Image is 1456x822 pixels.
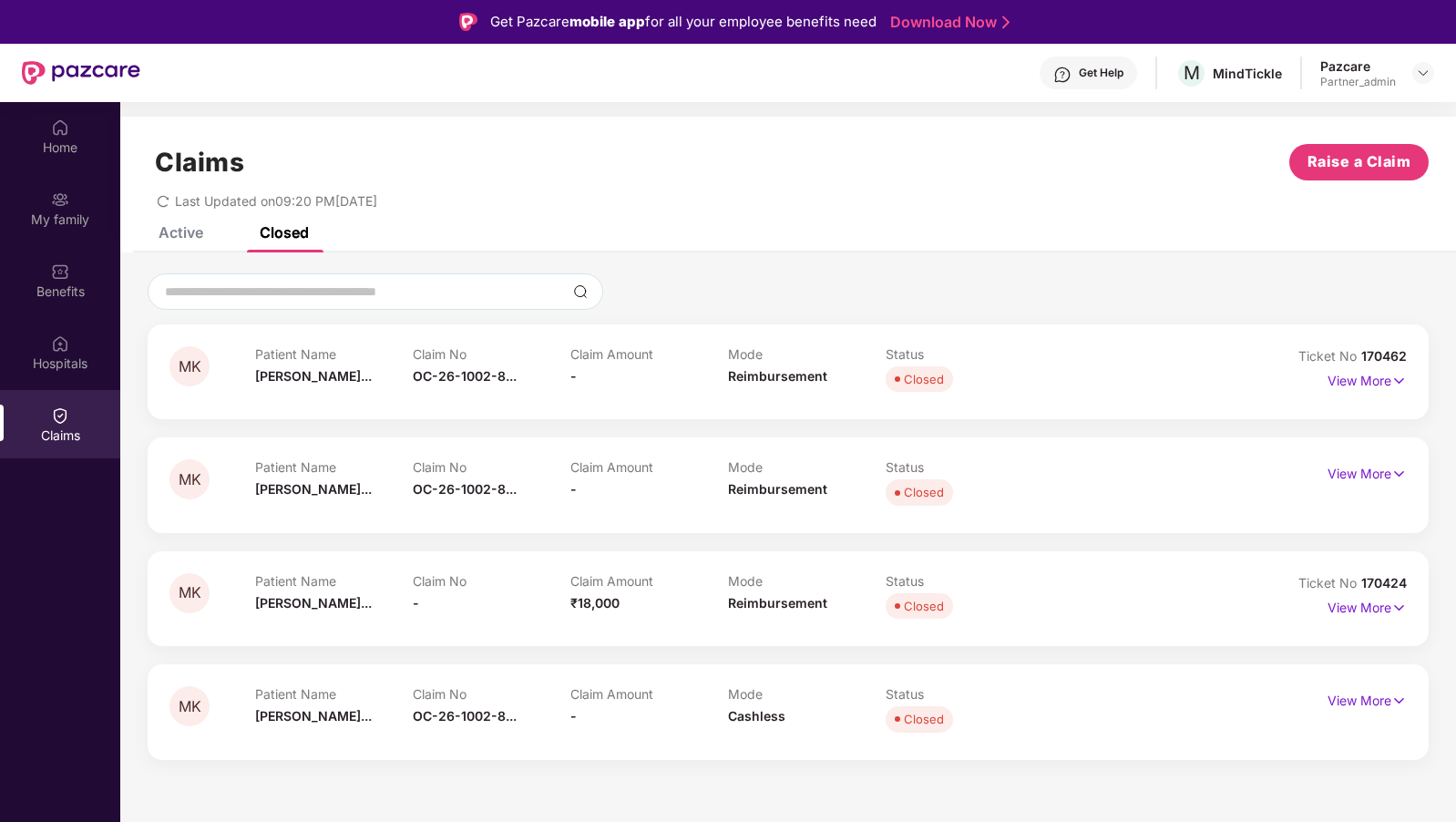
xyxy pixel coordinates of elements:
[1320,57,1396,75] div: Pazcare
[728,708,785,724] span: Cashless
[886,573,1043,589] p: Status
[570,573,728,589] p: Claim Amount
[1320,75,1396,89] div: Partner_admin
[1416,66,1430,80] img: svg+xml;base64,PHN2ZyBpZD0iRHJvcGRvd24tMzJ4MzIiIHhtbG5zPSJodHRwOi8vd3d3LnczLm9yZy8yMDAwL3N2ZyIgd2...
[179,359,201,375] span: MK
[886,459,1043,475] p: Status
[255,595,372,611] span: [PERSON_NAME]...
[904,370,944,388] div: Closed
[155,147,244,178] h1: Claims
[728,595,827,611] span: Reimbursement
[1391,598,1407,618] img: svg+xml;base64,PHN2ZyB4bWxucz0iaHR0cDovL3d3dy53My5vcmcvMjAwMC9zdmciIHdpZHRoPSIxNyIgaGVpZ2h0PSIxNy...
[1391,371,1407,391] img: svg+xml;base64,PHN2ZyB4bWxucz0iaHR0cDovL3d3dy53My5vcmcvMjAwMC9zdmciIHdpZHRoPSIxNyIgaGVpZ2h0PSIxNy...
[413,346,570,362] p: Claim No
[255,459,413,475] p: Patient Name
[413,686,570,702] p: Claim No
[1328,686,1407,711] p: View More
[1002,13,1010,32] img: Stroke
[570,346,728,362] p: Claim Amount
[1328,366,1407,391] p: View More
[1298,575,1361,591] span: Ticket No
[413,368,517,384] span: OC-26-1002-8...
[51,262,69,281] img: svg+xml;base64,PHN2ZyBpZD0iQmVuZWZpdHMiIHhtbG5zPSJodHRwOi8vd3d3LnczLm9yZy8yMDAwL3N2ZyIgd2lkdGg9Ij...
[728,481,827,497] span: Reimbursement
[570,481,577,497] span: -
[51,406,69,425] img: svg+xml;base64,PHN2ZyBpZD0iQ2xhaW0iIHhtbG5zPSJodHRwOi8vd3d3LnczLm9yZy8yMDAwL3N2ZyIgd2lkdGg9IjIwIi...
[570,708,577,724] span: -
[179,585,201,601] span: MK
[904,710,944,728] div: Closed
[886,346,1043,362] p: Status
[1328,593,1407,618] p: View More
[1361,348,1407,364] span: 170462
[1391,691,1407,711] img: svg+xml;base64,PHN2ZyB4bWxucz0iaHR0cDovL3d3dy53My5vcmcvMjAwMC9zdmciIHdpZHRoPSIxNyIgaGVpZ2h0PSIxNy...
[728,368,827,384] span: Reimbursement
[1079,66,1123,80] div: Get Help
[728,346,886,362] p: Mode
[51,334,69,353] img: svg+xml;base64,PHN2ZyBpZD0iSG9zcGl0YWxzIiB4bWxucz0iaHR0cDovL3d3dy53My5vcmcvMjAwMC9zdmciIHdpZHRoPS...
[570,459,728,475] p: Claim Amount
[886,686,1043,702] p: Status
[51,118,69,137] img: svg+xml;base64,PHN2ZyBpZD0iSG9tZSIgeG1sbnM9Imh0dHA6Ly93d3cudzMub3JnLzIwMDAvc3ZnIiB3aWR0aD0iMjAiIG...
[570,595,620,611] span: ₹18,000
[255,708,372,724] span: [PERSON_NAME]...
[459,13,477,31] img: Logo
[1289,144,1429,180] button: Raise a Claim
[904,483,944,501] div: Closed
[179,472,201,488] span: MK
[1053,66,1071,84] img: svg+xml;base64,PHN2ZyBpZD0iSGVscC0zMngzMiIgeG1sbnM9Imh0dHA6Ly93d3cudzMub3JnLzIwMDAvc3ZnIiB3aWR0aD...
[413,481,517,497] span: OC-26-1002-8...
[904,597,944,615] div: Closed
[255,686,413,702] p: Patient Name
[573,284,588,299] img: svg+xml;base64,PHN2ZyBpZD0iU2VhcmNoLTMyeDMyIiB4bWxucz0iaHR0cDovL3d3dy53My5vcmcvMjAwMC9zdmciIHdpZH...
[179,699,201,714] span: MK
[1391,464,1407,484] img: svg+xml;base64,PHN2ZyB4bWxucz0iaHR0cDovL3d3dy53My5vcmcvMjAwMC9zdmciIHdpZHRoPSIxNyIgaGVpZ2h0PSIxNy...
[1184,62,1200,84] span: M
[413,459,570,475] p: Claim No
[1361,575,1407,591] span: 170424
[728,686,886,702] p: Mode
[728,573,886,589] p: Mode
[1307,150,1411,173] span: Raise a Claim
[260,223,309,241] div: Closed
[413,708,517,724] span: OC-26-1002-8...
[255,368,372,384] span: [PERSON_NAME]...
[1328,459,1407,484] p: View More
[728,459,886,475] p: Mode
[890,13,1004,32] a: Download Now
[413,573,570,589] p: Claim No
[569,13,645,30] strong: mobile app
[255,573,413,589] p: Patient Name
[570,368,577,384] span: -
[1298,348,1361,364] span: Ticket No
[51,190,69,209] img: svg+xml;base64,PHN2ZyB3aWR0aD0iMjAiIGhlaWdodD0iMjAiIHZpZXdCb3g9IjAgMCAyMCAyMCIgZmlsbD0ibm9uZSIgeG...
[175,193,377,209] span: Last Updated on 09:20 PM[DATE]
[255,346,413,362] p: Patient Name
[490,11,877,33] div: Get Pazcare for all your employee benefits need
[1213,65,1282,82] div: MindTickle
[22,61,140,85] img: New Pazcare Logo
[157,193,169,209] span: redo
[255,481,372,497] span: [PERSON_NAME]...
[413,595,419,611] span: -
[159,223,203,241] div: Active
[570,686,728,702] p: Claim Amount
